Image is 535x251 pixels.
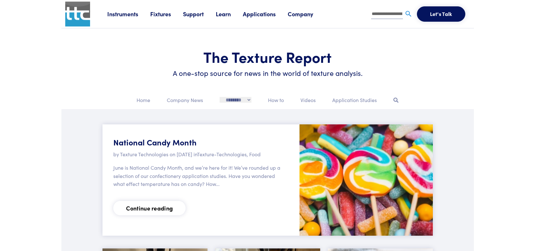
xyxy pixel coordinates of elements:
[332,96,377,104] p: Application Studies
[288,10,325,18] a: Company
[77,68,459,78] h6: A one-stop source for news in the world of texture analysis.
[113,150,281,159] p: by Texture Technologies on [DATE] in
[268,96,284,104] p: How to
[77,48,459,66] h1: The Texture Report
[113,137,281,148] h5: National Candy Month
[300,96,316,104] p: Videos
[197,151,261,158] span: Texture-Technologies, Food
[183,10,216,18] a: Support
[243,10,288,18] a: Applications
[113,201,186,215] a: Continue reading
[113,164,281,188] p: June is National Candy Month, and we’re here for it! We’ve rounded up a selection of our confecti...
[167,96,203,104] p: Company News
[299,124,433,236] img: brightly colored candy
[137,96,150,104] p: Home
[107,10,150,18] a: Instruments
[216,10,243,18] a: Learn
[65,2,90,26] img: ttc_logo_1x1_v1.0.png
[150,10,183,18] a: Fixtures
[417,6,465,22] button: Let's Talk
